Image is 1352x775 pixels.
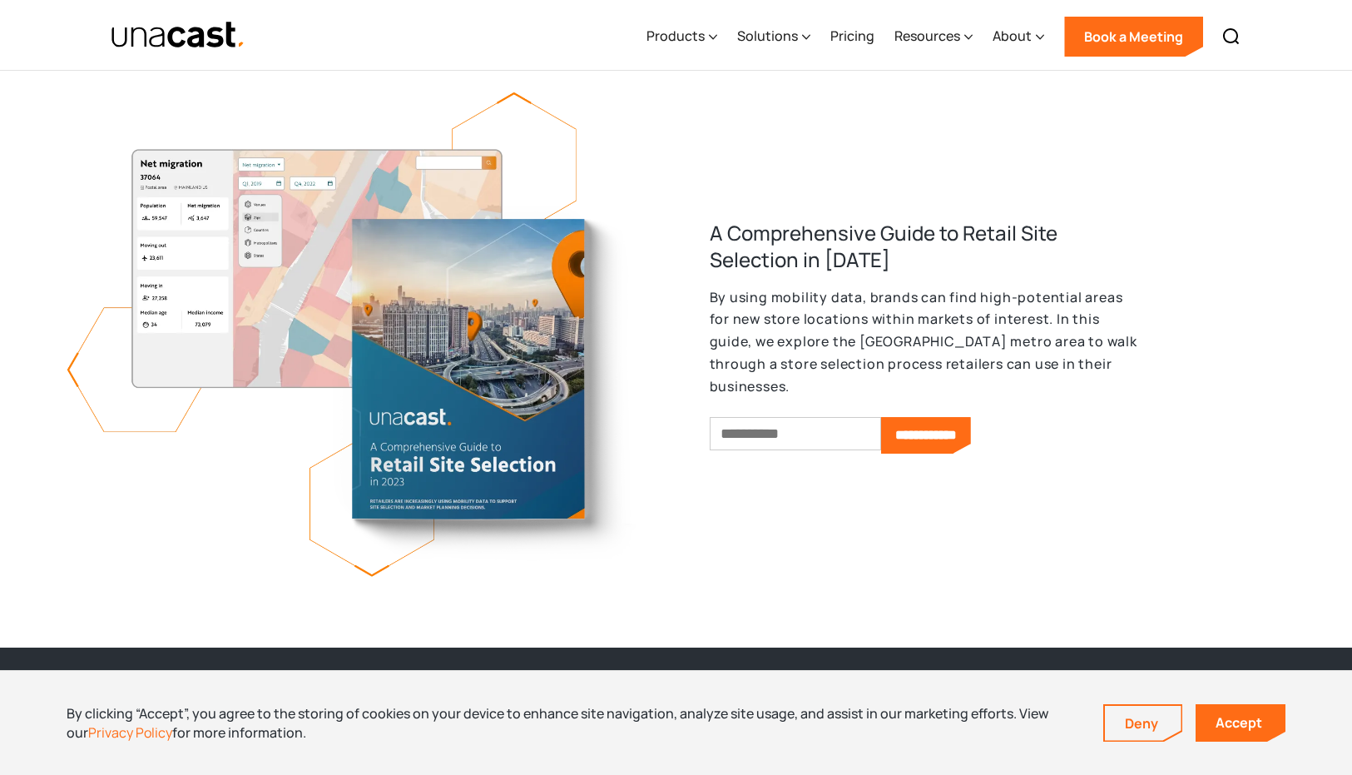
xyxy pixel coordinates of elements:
a: Privacy Policy [88,723,172,742]
div: About [993,2,1044,71]
div: Products [646,2,717,71]
div: Resources [894,2,973,71]
div: Products [646,26,705,46]
img: comprehensive guide cover [67,92,676,581]
div: By clicking “Accept”, you agree to the storing of cookies on your device to enhance site navigati... [67,704,1078,742]
div: About [993,26,1032,46]
h3: A Comprehensive Guide to Retail Site Selection in [DATE] [710,220,1142,273]
a: home [111,21,246,50]
a: Accept [1196,704,1285,742]
div: Resources [894,26,960,46]
p: By using mobility data, brands can find high-potential areas for new store locations within marke... [710,286,1142,398]
a: Pricing [830,2,874,71]
a: Book a Meeting [1064,17,1203,57]
a: Deny [1105,706,1181,741]
div: Solutions [737,26,798,46]
div: Solutions [737,2,810,71]
img: Search icon [1221,27,1241,47]
img: Unacast text logo [111,21,246,50]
